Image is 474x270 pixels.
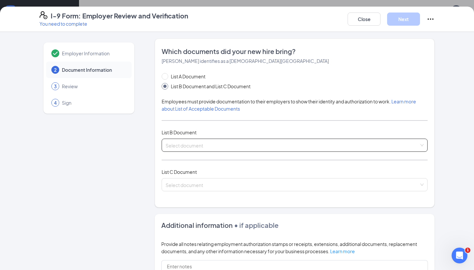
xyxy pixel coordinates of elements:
[330,248,355,254] a: Learn more
[162,58,329,64] span: [PERSON_NAME] identifies as a [DEMOGRAPHIC_DATA][GEOGRAPHIC_DATA]
[465,248,470,253] span: 1
[387,13,420,26] button: Next
[54,83,57,90] span: 3
[168,73,208,80] span: List A Document
[168,83,253,90] span: List B Document and List C Document
[161,241,417,254] span: Provide all notes relating employment authorization stamps or receipts, extensions, additional do...
[51,11,188,20] h4: I-9 Form: Employer Review and Verification
[233,221,278,229] span: • if applicable
[62,99,125,106] span: Sign
[162,98,416,112] span: Employees must provide documentation to their employers to show their identity and authorization ...
[62,50,125,57] span: Employer Information
[39,11,47,19] svg: FormI9EVerifyIcon
[162,47,428,56] span: Which documents did your new hire bring?
[54,67,57,73] span: 2
[51,49,59,57] svg: Checkmark
[348,13,381,26] button: Close
[452,248,467,263] iframe: Intercom live chat
[62,67,125,73] span: Document Information
[62,83,125,90] span: Review
[162,169,197,175] span: List C Document
[427,15,434,23] svg: Ellipses
[162,129,197,135] span: List B Document
[161,221,233,229] span: Additional information
[39,20,188,27] p: You need to complete
[54,99,57,106] span: 4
